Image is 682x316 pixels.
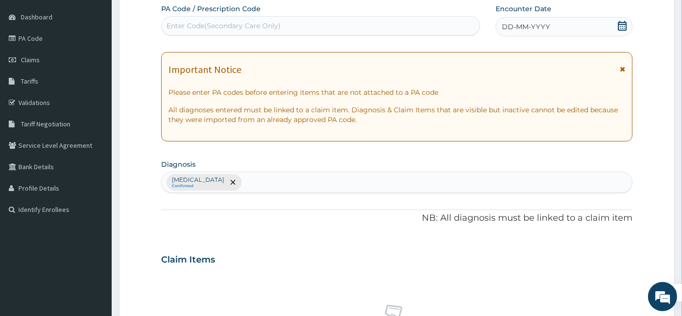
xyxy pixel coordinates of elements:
span: Dashboard [21,13,52,21]
div: Chat with us now [50,54,163,67]
label: Encounter Date [496,4,551,14]
img: d_794563401_company_1708531726252_794563401 [18,49,39,73]
div: Enter Code(Secondary Care Only) [166,21,281,31]
p: NB: All diagnosis must be linked to a claim item [161,212,633,225]
span: Tariffs [21,77,38,86]
h3: Claim Items [161,255,215,265]
span: Claims [21,55,40,64]
h1: Important Notice [168,64,241,75]
p: All diagnoses entered must be linked to a claim item. Diagnosis & Claim Items that are visible bu... [168,105,626,124]
span: Tariff Negotiation [21,120,70,128]
label: PA Code / Prescription Code [161,4,261,14]
div: Minimize live chat window [159,5,183,28]
span: DD-MM-YYYY [502,22,550,32]
p: Please enter PA codes before entering items that are not attached to a PA code [168,88,626,97]
span: We're online! [56,96,134,194]
label: Diagnosis [161,159,196,169]
textarea: Type your message and hit 'Enter' [5,212,185,246]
